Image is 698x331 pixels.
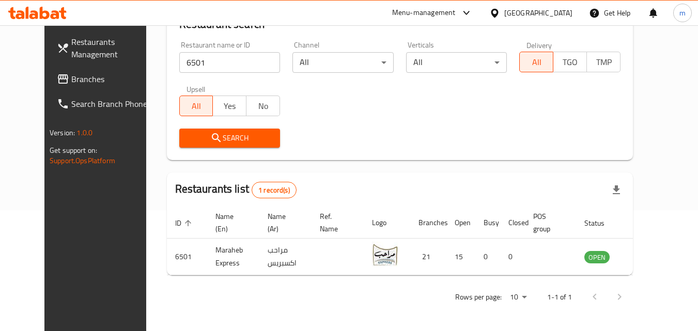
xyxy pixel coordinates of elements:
[167,207,666,275] table: enhanced table
[268,210,299,235] span: Name (Ar)
[179,17,621,32] h2: Restaurant search
[372,242,398,267] img: Maraheb Express
[526,41,552,49] label: Delivery
[500,239,525,275] td: 0
[167,239,207,275] td: 6501
[410,239,446,275] td: 21
[251,99,276,114] span: No
[50,126,75,139] span: Version:
[547,291,572,304] p: 1-1 of 1
[252,185,296,195] span: 1 record(s)
[215,210,247,235] span: Name (En)
[50,154,115,167] a: Support.OpsPlatform
[604,178,629,202] div: Export file
[179,129,281,148] button: Search
[212,96,246,116] button: Yes
[184,99,209,114] span: All
[71,36,153,60] span: Restaurants Management
[533,210,564,235] span: POS group
[188,132,272,145] span: Search
[591,55,616,70] span: TMP
[630,207,666,239] th: Action
[49,29,161,67] a: Restaurants Management
[553,52,587,72] button: TGO
[524,55,549,70] span: All
[679,7,686,19] span: m
[50,144,97,157] span: Get support on:
[455,291,502,304] p: Rows per page:
[557,55,583,70] span: TGO
[475,239,500,275] td: 0
[76,126,92,139] span: 1.0.0
[506,290,531,305] div: Rows per page:
[504,7,572,19] div: [GEOGRAPHIC_DATA]
[586,52,621,72] button: TMP
[584,251,610,263] div: OPEN
[446,239,475,275] td: 15
[519,52,553,72] button: All
[364,207,410,239] th: Logo
[217,99,242,114] span: Yes
[252,182,297,198] div: Total records count
[475,207,500,239] th: Busy
[410,207,446,239] th: Branches
[175,181,297,198] h2: Restaurants list
[71,98,153,110] span: Search Branch Phone
[179,52,281,73] input: Search for restaurant name or ID..
[259,239,312,275] td: مراحب اكسبريس
[49,91,161,116] a: Search Branch Phone
[246,96,280,116] button: No
[392,7,456,19] div: Menu-management
[292,52,394,73] div: All
[584,217,618,229] span: Status
[49,67,161,91] a: Branches
[320,210,351,235] span: Ref. Name
[175,217,195,229] span: ID
[187,85,206,92] label: Upsell
[446,207,475,239] th: Open
[406,52,507,73] div: All
[207,239,259,275] td: Maraheb Express
[584,251,610,263] span: OPEN
[500,207,525,239] th: Closed
[71,73,153,85] span: Branches
[179,96,213,116] button: All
